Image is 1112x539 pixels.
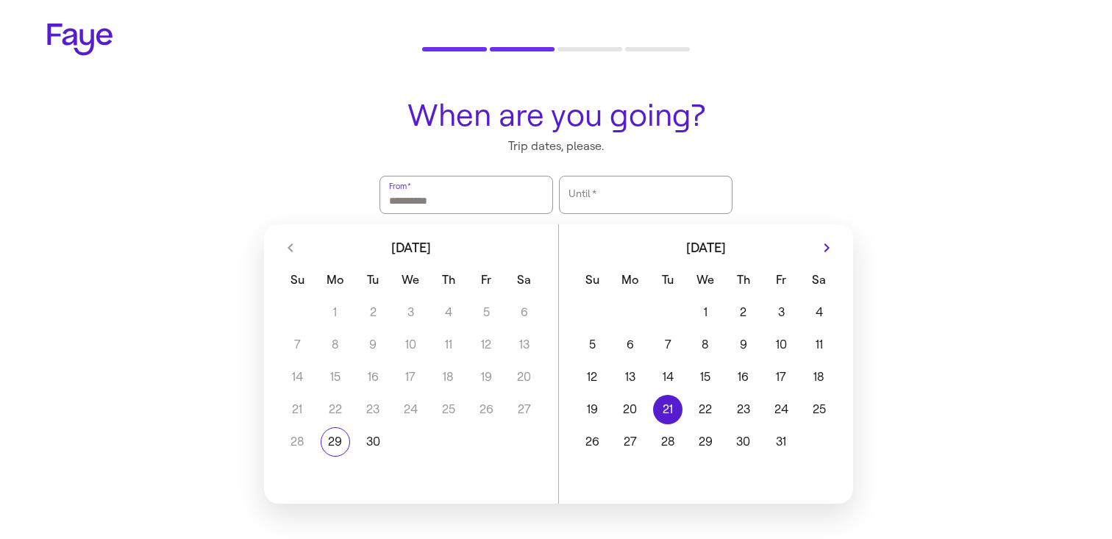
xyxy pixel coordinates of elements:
[611,427,649,457] button: 27
[388,179,412,193] label: From
[686,241,726,254] span: [DATE]
[318,265,352,295] span: Monday
[649,427,686,457] button: 28
[431,265,466,295] span: Thursday
[724,298,762,327] button: 2
[316,427,354,457] button: 29
[613,265,647,295] span: Monday
[688,265,723,295] span: Wednesday
[724,427,762,457] button: 30
[815,236,838,260] button: Next month
[650,265,685,295] span: Tuesday
[687,427,724,457] button: 29
[763,427,800,457] button: 31
[574,395,611,424] button: 19
[724,330,762,360] button: 9
[611,363,649,392] button: 13
[574,363,611,392] button: 12
[574,330,611,360] button: 5
[726,265,760,295] span: Thursday
[371,99,741,132] h1: When are you going?
[687,330,724,360] button: 8
[574,427,611,457] button: 26
[355,265,390,295] span: Tuesday
[800,298,838,327] button: 4
[687,363,724,392] button: 15
[763,363,800,392] button: 17
[393,265,428,295] span: Wednesday
[800,363,838,392] button: 18
[507,265,541,295] span: Saturday
[280,265,315,295] span: Sunday
[802,265,836,295] span: Saturday
[724,395,762,424] button: 23
[687,298,724,327] button: 1
[649,395,686,424] button: 21
[391,241,431,254] span: [DATE]
[800,330,838,360] button: 11
[763,330,800,360] button: 10
[469,265,504,295] span: Friday
[800,395,838,424] button: 25
[575,265,610,295] span: Sunday
[763,395,800,424] button: 24
[724,363,762,392] button: 16
[354,427,391,457] button: 30
[611,330,649,360] button: 6
[649,363,686,392] button: 14
[611,395,649,424] button: 20
[649,330,686,360] button: 7
[687,395,724,424] button: 22
[763,298,800,327] button: 3
[764,265,799,295] span: Friday
[371,138,741,154] p: Trip dates, please.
